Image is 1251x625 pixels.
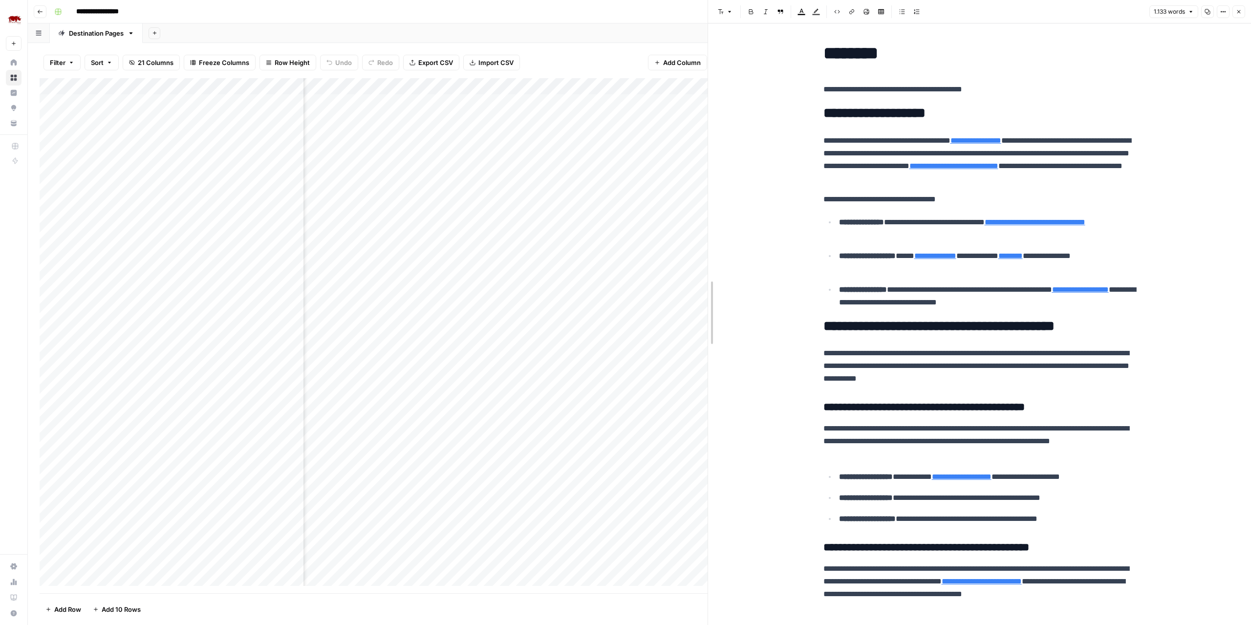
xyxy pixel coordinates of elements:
button: Redo [362,55,399,70]
a: Browse [6,70,22,86]
span: Add Column [663,58,701,67]
button: Import CSV [463,55,520,70]
button: Add 10 Rows [87,602,147,617]
button: Filter [43,55,81,70]
div: Destination Pages [69,28,124,38]
span: Add Row [54,604,81,614]
span: Sort [91,58,104,67]
span: Filter [50,58,65,67]
img: Rhino Africa Logo [6,11,23,29]
span: Row Height [275,58,310,67]
a: Learning Hub [6,590,22,605]
button: Help + Support [6,605,22,621]
span: 21 Columns [138,58,173,67]
a: Home [6,55,22,70]
span: Undo [335,58,352,67]
button: Workspace: Rhino Africa [6,8,22,32]
span: Freeze Columns [199,58,249,67]
a: Settings [6,559,22,574]
span: Redo [377,58,393,67]
button: Export CSV [403,55,459,70]
a: Insights [6,85,22,101]
button: Undo [320,55,358,70]
span: Import CSV [478,58,514,67]
button: Sort [85,55,119,70]
button: Add Row [40,602,87,617]
button: Freeze Columns [184,55,256,70]
a: Your Data [6,115,22,131]
span: Export CSV [418,58,453,67]
button: Add Column [648,55,707,70]
button: Row Height [259,55,316,70]
a: Destination Pages [50,23,143,43]
a: Opportunities [6,100,22,116]
a: Usage [6,574,22,590]
span: Add 10 Rows [102,604,141,614]
button: 21 Columns [123,55,180,70]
